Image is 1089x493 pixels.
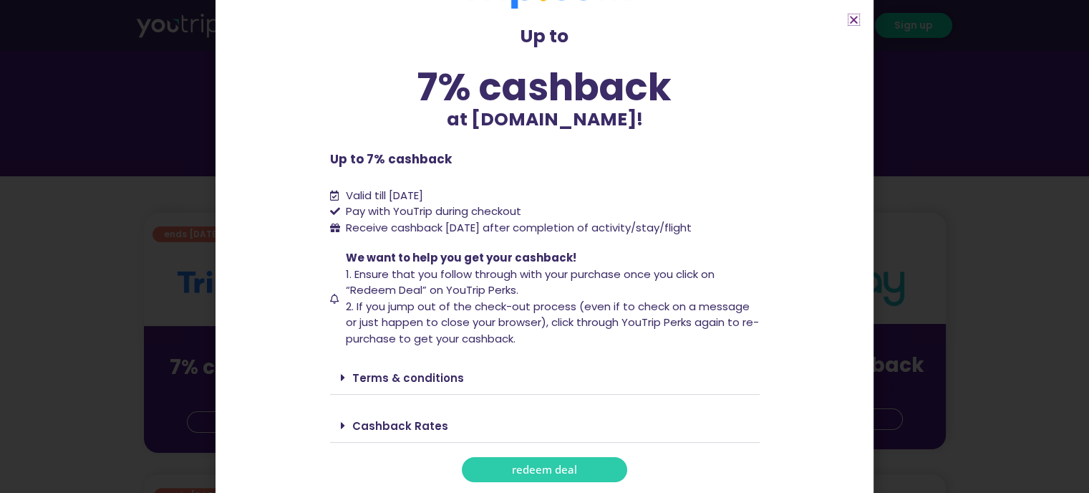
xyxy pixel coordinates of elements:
[346,299,759,346] span: 2. If you jump out of the check-out process (even if to check on a message or just happen to clos...
[346,220,692,235] span: Receive cashback [DATE] after completion of activity/stay/flight
[462,457,627,482] a: redeem deal
[330,68,760,106] div: 7% cashback
[352,418,448,434] a: Cashback Rates
[330,150,452,168] b: Up to 7% cashback
[848,14,859,25] a: Close
[352,370,464,386] a: Terms & conditions
[330,361,760,395] div: Terms & conditions
[330,409,760,443] div: Cashback Rates
[512,464,577,475] span: redeem deal
[346,188,423,203] span: Valid till [DATE]
[346,267,715,298] span: 1. Ensure that you follow through with your purchase once you click on “Redeem Deal” on YouTrip P...
[342,204,521,220] span: Pay with YouTrip during checkout
[330,106,760,133] p: at [DOMAIN_NAME]!
[330,23,760,50] p: Up to
[346,250,576,265] span: We want to help you get your cashback!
